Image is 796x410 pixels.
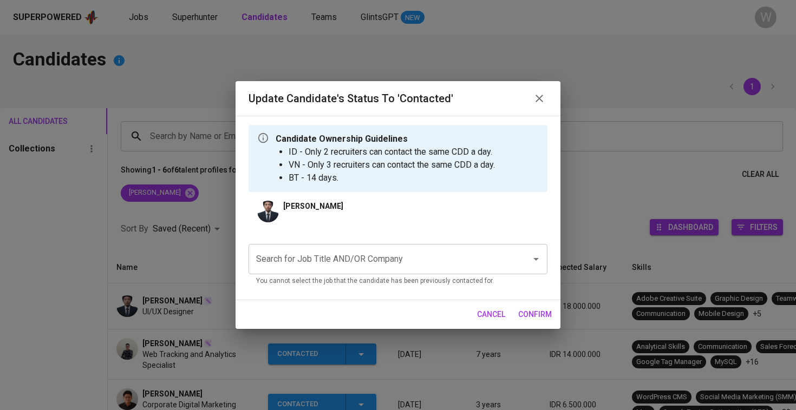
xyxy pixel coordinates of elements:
[477,308,505,321] span: cancel
[257,201,279,222] img: 7662e21bd2a2c3ff1dcd3a4ffbe0624b.jpg
[249,90,453,107] h6: Update Candidate's Status to 'Contacted'
[256,276,540,287] p: You cannot select the job that the candidate has been previously contacted for.
[514,305,556,325] button: confirm
[289,171,495,184] li: BT - 14 days.
[283,201,343,211] p: [PERSON_NAME]
[276,133,495,146] p: Candidate Ownership Guidelines
[473,305,510,325] button: cancel
[529,252,544,267] button: Open
[518,308,552,321] span: confirm
[289,146,495,158] li: ID - Only 2 recruiters can contact the same CDD a day.
[289,158,495,171] li: VN - Only 3 recruiters can contact the same CDD a day.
